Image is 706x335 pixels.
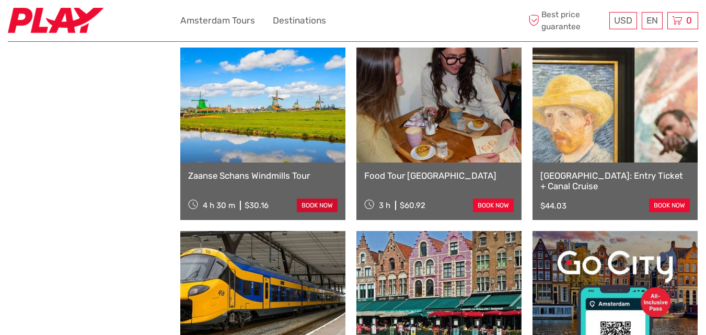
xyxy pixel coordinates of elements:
[400,201,425,210] div: $60.92
[203,201,235,210] span: 4 h 30 m
[526,9,607,32] span: Best price guarantee
[685,15,693,26] span: 0
[364,170,514,181] a: Food Tour [GEOGRAPHIC_DATA]
[614,15,632,26] span: USD
[297,199,338,212] a: book now
[120,16,133,29] button: Open LiveChat chat widget
[642,12,663,29] div: EN
[540,201,566,211] div: $44.03
[180,13,255,28] a: Amsterdam Tours
[188,170,338,181] a: Zaanse Schans Windmills Tour
[245,201,269,210] div: $30.16
[15,18,118,27] p: We're away right now. Please check back later!
[379,201,390,210] span: 3 h
[473,199,514,212] a: book now
[649,199,690,212] a: book now
[273,13,326,28] a: Destinations
[8,8,103,33] img: 2467-7e1744d7-2434-4362-8842-68c566c31c52_logo_small.jpg
[540,170,690,192] a: [GEOGRAPHIC_DATA]: Entry Ticket + Canal Cruise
